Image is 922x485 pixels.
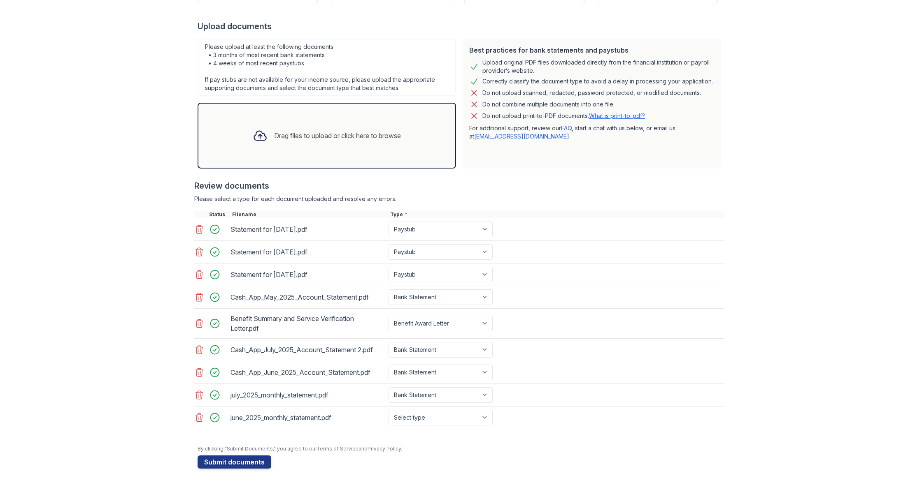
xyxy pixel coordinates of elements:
[317,446,359,452] a: Terms of Service
[230,366,385,379] div: Cash_App_June_2025_Account_Statement.pdf
[198,446,724,452] div: By clicking "Submit Documents," you agree to our and
[230,291,385,304] div: Cash_App_May_2025_Account_Statement.pdf
[230,245,385,259] div: Statement for [DATE].pdf
[368,446,402,452] a: Privacy Policy.
[482,99,615,109] div: Do not combine multiple documents into one file.
[230,411,385,424] div: june_2025_monthly_statement.pdf
[207,211,230,218] div: Status
[230,211,389,218] div: Filename
[198,455,271,469] button: Submit documents
[230,268,385,281] div: Statement for [DATE].pdf
[469,124,715,141] p: For additional support, review our , start a chat with us below, or email us at
[474,133,569,140] a: [EMAIL_ADDRESS][DOMAIN_NAME]
[274,131,401,141] div: Drag files to upload or click here to browse
[230,343,385,356] div: Cash_App_July_2025_Account_Statement 2.pdf
[589,112,645,119] a: What is print-to-pdf?
[389,211,724,218] div: Type
[230,312,385,335] div: Benefit Summary and Service Verification Letter.pdf
[198,21,724,32] div: Upload documents
[194,195,724,203] div: Please select a type for each document uploaded and resolve any errors.
[482,58,715,75] div: Upload original PDF files downloaded directly from the financial institution or payroll provider’...
[561,125,572,132] a: FAQ
[194,180,724,192] div: Review documents
[482,112,645,120] p: Do not upload print-to-PDF documents.
[198,39,456,96] div: Please upload at least the following documents: • 3 months of most recent bank statements • 4 wee...
[230,388,385,402] div: july_2025_monthly_statement.pdf
[482,88,701,98] div: Do not upload scanned, redacted, password protected, or modified documents.
[469,45,715,55] div: Best practices for bank statements and paystubs
[482,76,713,86] div: Correctly classify the document type to avoid a delay in processing your application.
[230,223,385,236] div: Statement for [DATE].pdf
